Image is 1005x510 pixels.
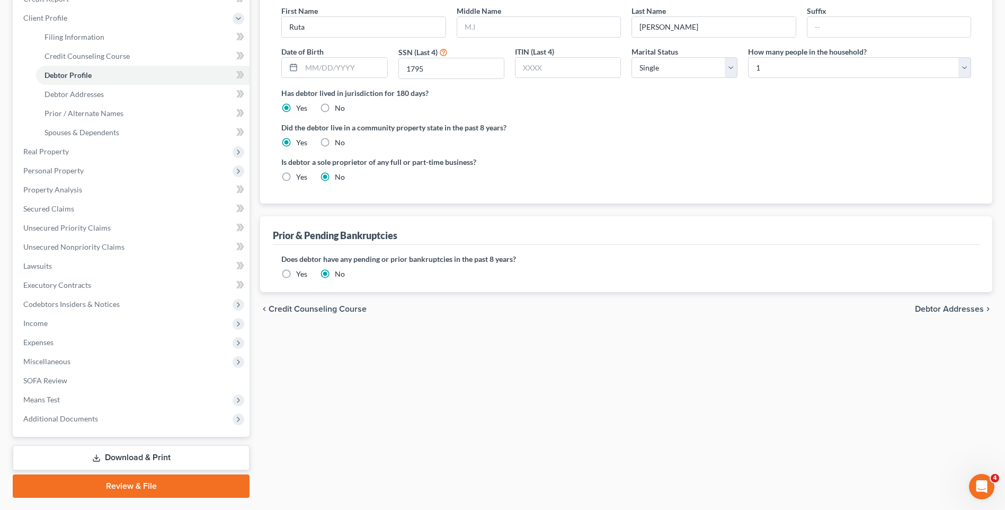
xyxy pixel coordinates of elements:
a: Credit Counseling Course [36,47,250,66]
a: Unsecured Nonpriority Claims [15,238,250,257]
a: SOFA Review [15,371,250,390]
a: Secured Claims [15,199,250,218]
label: Date of Birth [281,46,324,57]
a: Debtor Addresses [36,85,250,104]
span: Filing Information [45,32,104,41]
label: Yes [296,172,307,182]
button: Debtor Addresses chevron_right [915,305,992,313]
label: No [335,172,345,182]
span: 4 [991,474,999,482]
label: First Name [281,5,318,16]
span: Credit Counseling Course [269,305,367,313]
a: Lawsuits [15,257,250,276]
a: Prior / Alternate Names [36,104,250,123]
a: Filing Information [36,28,250,47]
div: Prior & Pending Bankruptcies [273,229,397,242]
label: SSN (Last 4) [398,47,438,58]
input: XXXX [399,58,504,78]
span: Executory Contracts [23,280,91,289]
span: Unsecured Nonpriority Claims [23,242,124,251]
label: Does debtor have any pending or prior bankruptcies in the past 8 years? [281,253,971,265]
label: How many people in the household? [748,46,867,57]
a: Debtor Profile [36,66,250,85]
label: Yes [296,269,307,279]
input: XXXX [515,58,620,78]
span: Debtor Addresses [915,305,984,313]
span: Real Property [23,147,69,156]
span: Debtor Addresses [45,90,104,99]
label: No [335,103,345,113]
label: ITIN (Last 4) [515,46,554,57]
label: No [335,137,345,148]
a: Executory Contracts [15,276,250,295]
a: Review & File [13,474,250,498]
input: -- [632,17,795,37]
span: Codebtors Insiders & Notices [23,300,120,309]
span: Lawsuits [23,261,52,270]
span: Property Analysis [23,185,82,194]
button: chevron_left Credit Counseling Course [260,305,367,313]
span: Unsecured Priority Claims [23,223,111,232]
label: Yes [296,103,307,113]
a: Spouses & Dependents [36,123,250,142]
span: Credit Counseling Course [45,51,130,60]
label: Marital Status [632,46,678,57]
span: SOFA Review [23,376,67,385]
a: Property Analysis [15,180,250,199]
span: Miscellaneous [23,357,70,366]
label: Last Name [632,5,666,16]
input: -- [282,17,445,37]
label: Yes [296,137,307,148]
iframe: Intercom live chat [969,474,994,499]
span: Means Test [23,395,60,404]
label: Is debtor a sole proprietor of any full or part-time business? [281,156,621,168]
span: Additional Documents [23,414,98,423]
label: Did the debtor live in a community property state in the past 8 years? [281,122,971,133]
label: Suffix [807,5,826,16]
input: -- [807,17,971,37]
span: Income [23,319,48,328]
i: chevron_left [260,305,269,313]
span: Client Profile [23,13,67,22]
a: Download & Print [13,445,250,470]
label: Middle Name [457,5,501,16]
span: Secured Claims [23,204,74,213]
span: Spouses & Dependents [45,128,119,137]
span: Personal Property [23,166,84,175]
input: MM/DD/YYYY [301,58,387,78]
span: Expenses [23,338,54,347]
i: chevron_right [984,305,992,313]
span: Debtor Profile [45,71,92,80]
label: No [335,269,345,279]
label: Has debtor lived in jurisdiction for 180 days? [281,87,971,99]
input: M.I [457,17,620,37]
span: Prior / Alternate Names [45,109,123,118]
a: Unsecured Priority Claims [15,218,250,238]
